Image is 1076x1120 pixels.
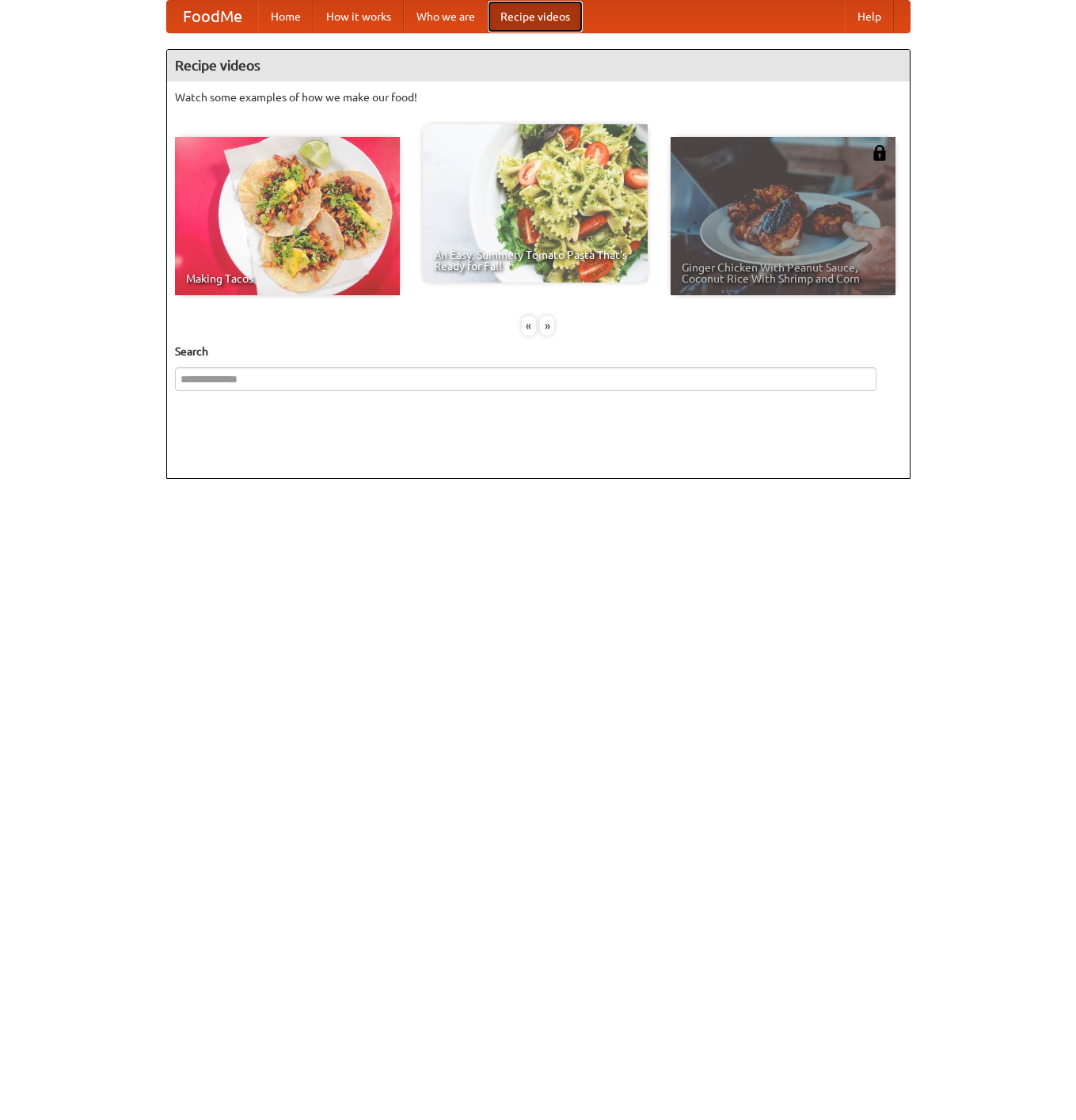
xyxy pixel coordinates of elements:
span: An Easy, Summery Tomato Pasta That's Ready for Fall [434,249,637,271]
h5: Search [175,344,902,359]
a: An Easy, Summery Tomato Pasta That's Ready for Fall [423,124,648,283]
h4: Recipe videos [167,50,910,82]
span: Making Tacos [186,273,389,284]
a: Recipe videos [488,1,583,32]
a: Who we are [404,1,488,32]
a: FoodMe [167,1,258,32]
a: Help [845,1,894,32]
div: « [522,316,536,336]
p: Watch some examples of how we make our food! [175,89,902,105]
a: Making Tacos [175,137,400,295]
a: How it works [314,1,404,32]
img: 483408.png [872,145,888,161]
div: » [540,316,554,336]
a: Home [258,1,314,32]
